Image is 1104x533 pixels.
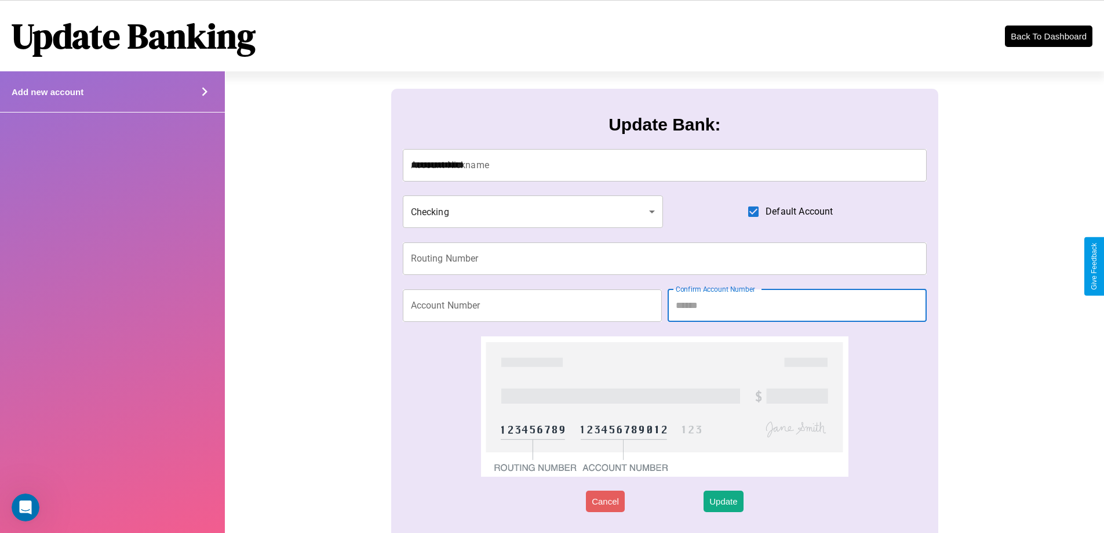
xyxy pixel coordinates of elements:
[12,12,256,60] h1: Update Banking
[1005,26,1092,47] button: Back To Dashboard
[403,195,664,228] div: Checking
[12,494,39,521] iframe: Intercom live chat
[12,87,83,97] h4: Add new account
[766,205,833,219] span: Default Account
[586,491,625,512] button: Cancel
[609,115,720,135] h3: Update Bank:
[481,336,848,477] img: check
[704,491,743,512] button: Update
[1090,243,1098,290] div: Give Feedback
[676,284,755,294] label: Confirm Account Number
